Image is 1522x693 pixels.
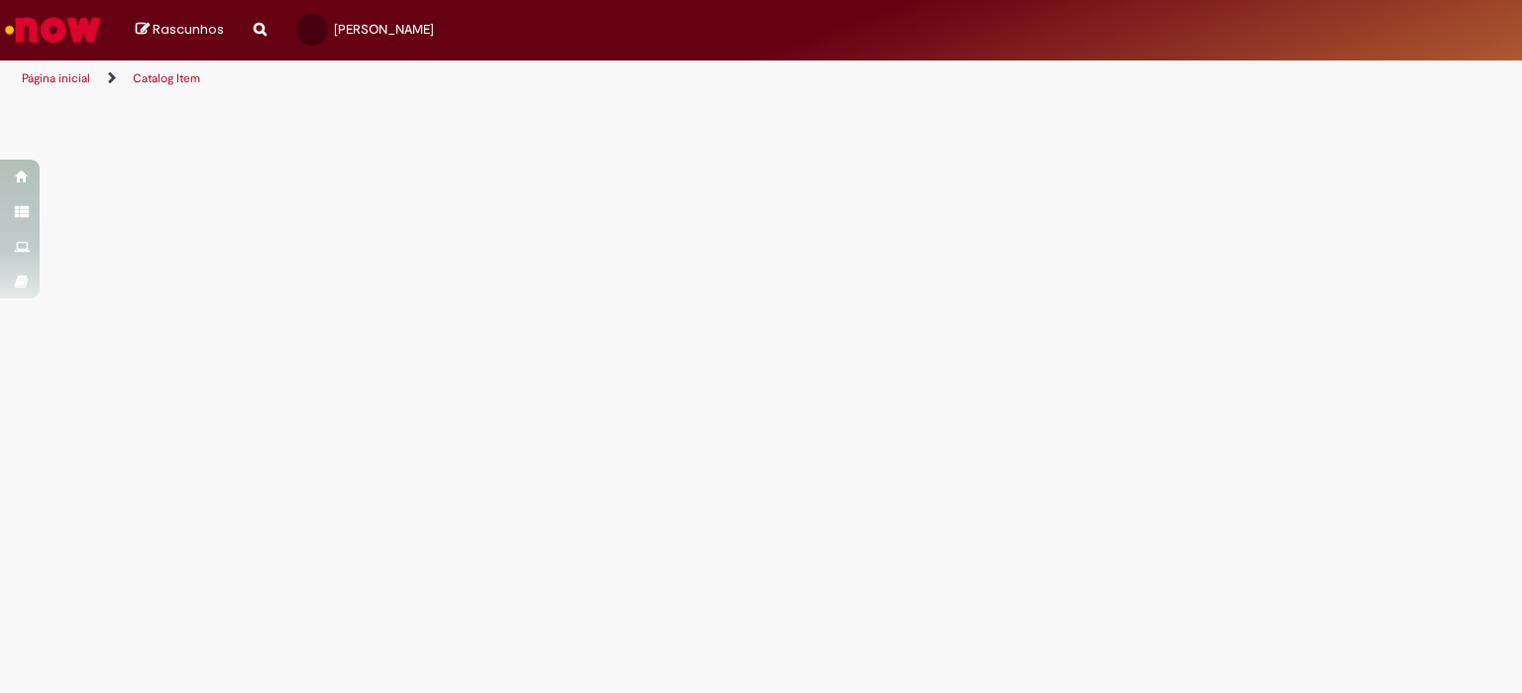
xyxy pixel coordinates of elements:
[334,21,434,38] span: [PERSON_NAME]
[22,70,90,86] a: Página inicial
[133,70,200,86] a: Catalog Item
[136,21,224,40] a: Rascunhos
[153,20,224,39] span: Rascunhos
[15,60,1000,97] ul: Trilhas de página
[2,10,104,50] img: ServiceNow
